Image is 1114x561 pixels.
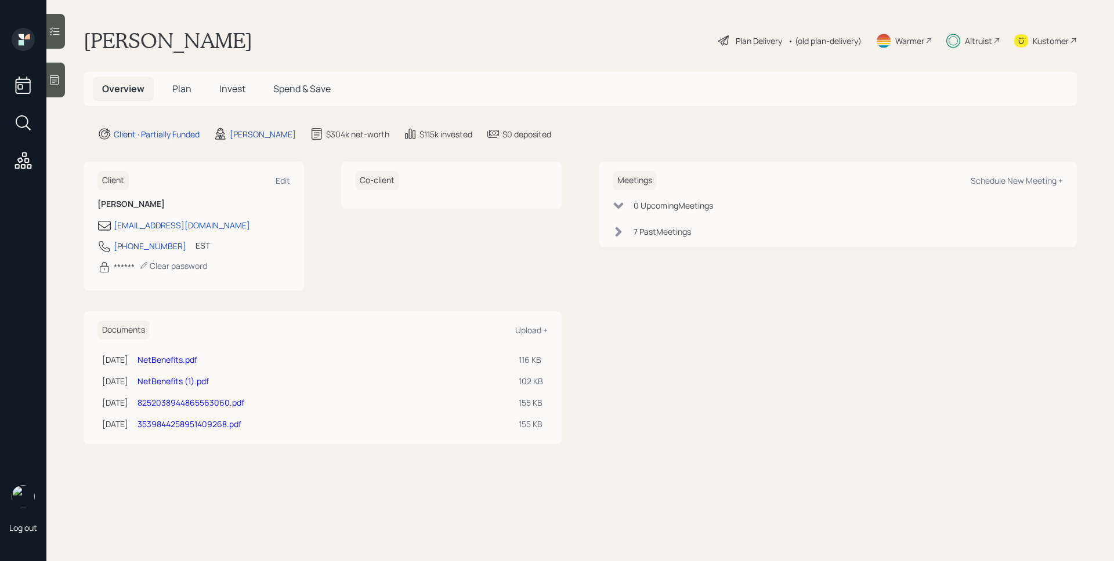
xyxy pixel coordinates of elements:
span: Plan [172,82,191,95]
a: NetBenefits (1).pdf [138,376,209,387]
div: Upload + [515,325,548,336]
div: [PERSON_NAME] [230,128,296,140]
div: Altruist [965,35,992,47]
div: $304k net-worth [326,128,389,140]
span: Invest [219,82,245,95]
a: 8252038944865563060.pdf [138,397,244,408]
div: $0 deposited [502,128,551,140]
div: $115k invested [419,128,472,140]
img: james-distasi-headshot.png [12,485,35,508]
span: Spend & Save [273,82,331,95]
div: [DATE] [102,396,128,409]
div: Clear password [139,260,207,271]
div: [PHONE_NUMBER] [114,240,186,252]
span: Overview [102,82,144,95]
div: [DATE] [102,354,128,366]
h6: Documents [97,320,150,340]
div: EST [196,239,210,252]
div: Schedule New Meeting + [971,175,1063,186]
h6: Meetings [613,171,657,190]
a: 3539844258951409268.pdf [138,418,241,429]
div: • (old plan-delivery) [788,35,862,47]
div: Edit [276,175,290,186]
div: 155 KB [519,396,543,409]
div: 102 KB [519,375,543,387]
h6: Client [97,171,129,190]
a: NetBenefits.pdf [138,354,197,365]
div: 7 Past Meeting s [634,225,691,238]
h6: [PERSON_NAME] [97,199,290,209]
div: 0 Upcoming Meeting s [634,199,713,212]
div: Client · Partially Funded [114,128,200,140]
div: Kustomer [1033,35,1069,47]
div: [DATE] [102,375,128,387]
div: [DATE] [102,418,128,430]
div: Plan Delivery [736,35,782,47]
div: 116 KB [519,354,543,366]
div: [EMAIL_ADDRESS][DOMAIN_NAME] [114,219,250,231]
div: Log out [9,522,37,533]
h6: Co-client [355,171,399,190]
div: Warmer [895,35,924,47]
h1: [PERSON_NAME] [84,28,252,53]
div: 155 KB [519,418,543,430]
